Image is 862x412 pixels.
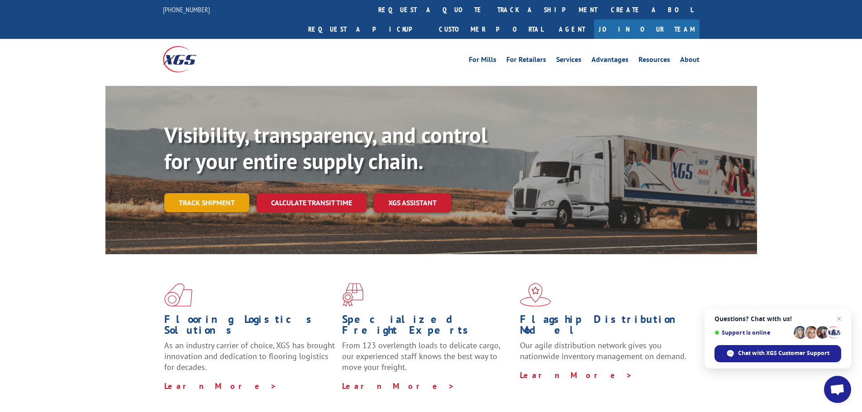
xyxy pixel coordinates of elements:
h1: Specialized Freight Experts [342,314,513,340]
span: Our agile distribution network gives you nationwide inventory management on demand. [520,340,686,361]
span: Questions? Chat with us! [714,315,841,322]
a: Learn More > [342,381,455,391]
b: Visibility, transparency, and control for your entire supply chain. [164,121,487,175]
p: From 123 overlength loads to delicate cargo, our experienced staff knows the best way to move you... [342,340,513,380]
a: Resources [638,56,670,66]
a: Agent [550,19,594,39]
span: Support is online [714,329,791,336]
a: About [680,56,700,66]
span: As an industry carrier of choice, XGS has brought innovation and dedication to flooring logistics... [164,340,335,372]
a: XGS ASSISTANT [374,193,451,213]
img: xgs-icon-focused-on-flooring-red [342,283,363,307]
a: Open chat [824,376,851,403]
span: Chat with XGS Customer Support [738,349,829,357]
a: Learn More > [164,381,277,391]
span: Chat with XGS Customer Support [714,345,841,362]
a: Request a pickup [301,19,432,39]
a: Services [556,56,581,66]
a: For Retailers [506,56,546,66]
h1: Flooring Logistics Solutions [164,314,335,340]
h1: Flagship Distribution Model [520,314,691,340]
a: Calculate transit time [257,193,367,213]
a: Learn More > [520,370,633,380]
a: [PHONE_NUMBER] [163,5,210,14]
img: xgs-icon-total-supply-chain-intelligence-red [164,283,192,307]
a: Join Our Team [594,19,700,39]
a: Track shipment [164,193,249,212]
img: xgs-icon-flagship-distribution-model-red [520,283,551,307]
a: Customer Portal [432,19,550,39]
a: For Mills [469,56,496,66]
a: Advantages [591,56,629,66]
